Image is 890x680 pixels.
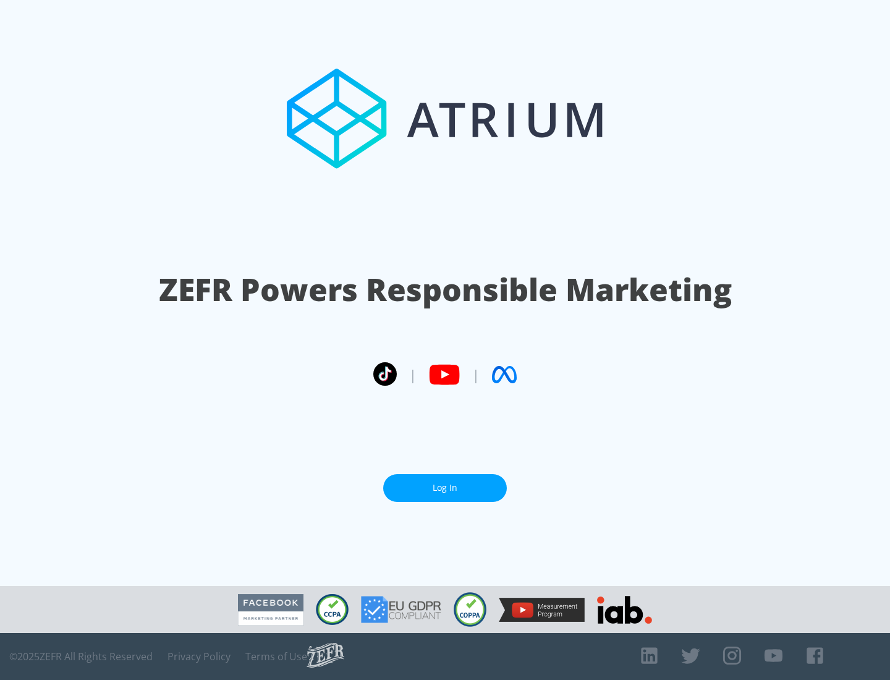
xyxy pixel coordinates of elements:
img: GDPR Compliant [361,596,441,623]
a: Log In [383,474,507,502]
span: © 2025 ZEFR All Rights Reserved [9,650,153,663]
img: Facebook Marketing Partner [238,594,303,626]
img: CCPA Compliant [316,594,349,625]
span: | [472,365,480,384]
img: IAB [597,596,652,624]
h1: ZEFR Powers Responsible Marketing [159,268,732,311]
a: Privacy Policy [167,650,231,663]
img: COPPA Compliant [454,592,486,627]
img: YouTube Measurement Program [499,598,585,622]
a: Terms of Use [245,650,307,663]
span: | [409,365,417,384]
